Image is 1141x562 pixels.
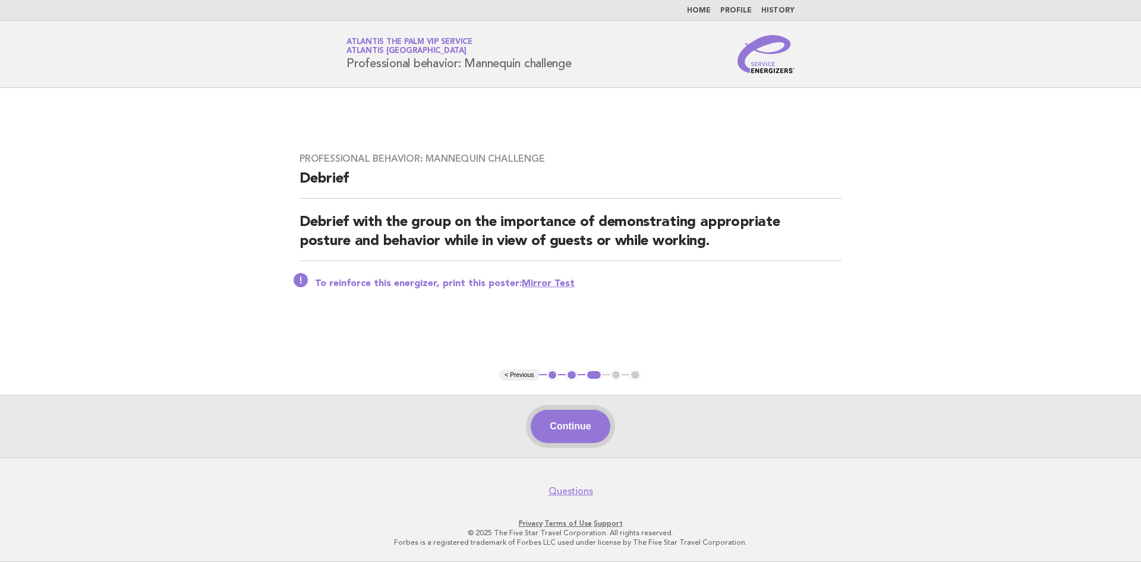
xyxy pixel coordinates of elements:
[300,169,841,199] h2: Debrief
[720,7,752,14] a: Profile
[594,519,623,528] a: Support
[315,278,841,290] p: To reinforce this energizer, print this poster:
[346,48,467,55] span: Atlantis [GEOGRAPHIC_DATA]
[519,519,543,528] a: Privacy
[547,369,559,381] button: 1
[585,369,603,381] button: 3
[346,39,572,70] h1: Professional behavior: Mannequin challenge
[207,528,934,538] p: © 2025 The Five Star Travel Corporation. All rights reserved.
[300,213,841,261] h2: Debrief with the group on the importance of demonstrating appropriate posture and behavior while ...
[500,369,538,381] button: < Previous
[761,7,795,14] a: History
[687,7,711,14] a: Home
[531,410,610,443] button: Continue
[737,35,795,73] img: Service Energizers
[566,369,578,381] button: 2
[522,279,575,288] a: Mirror Test
[346,38,472,55] a: Atlantis The Palm VIP ServiceAtlantis [GEOGRAPHIC_DATA]
[544,519,592,528] a: Terms of Use
[207,538,934,547] p: Forbes is a registered trademark of Forbes LLC used under license by The Five Star Travel Corpora...
[549,485,593,497] a: Questions
[300,153,841,165] h3: Professional behavior: Mannequin challenge
[207,519,934,528] p: · ·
